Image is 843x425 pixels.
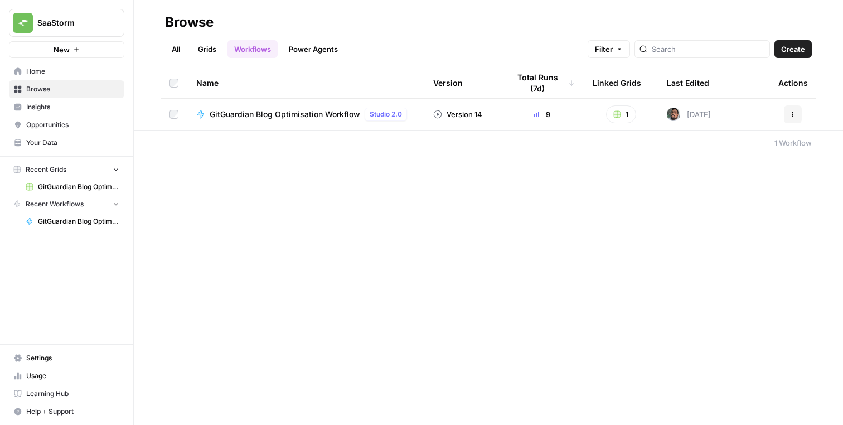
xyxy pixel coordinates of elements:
[18,335,174,368] div: please make sure to run the latest version of the workflow on your grid (version 14) for updated ...
[509,67,575,98] div: Total Runs (7d)
[191,40,223,58] a: Grids
[9,41,124,58] button: New
[9,403,124,421] button: Help + Support
[9,197,214,244] div: Manuel says…
[26,389,119,399] span: Learning Hub
[175,4,196,26] button: Home
[9,149,183,196] div: [PERSON_NAME] let me look into this for you, apologies. I'll work on fixing it now.
[7,4,28,26] button: go back
[9,281,183,327] div: however you'd need to re-run the query on the grid to generate a new one for yourself
[18,287,174,320] div: however you'd need to re-run the query on the grid to generate a new one for yourself
[49,65,205,86] div: but there is an issue. Google doc that was created is full of /n signs
[593,67,641,98] div: Linked Grids
[606,105,636,123] button: 1
[667,108,711,121] div: [DATE]
[26,199,84,209] span: Recent Workflows
[26,165,66,175] span: Recent Grids
[26,102,119,112] span: Insights
[778,67,808,98] div: Actions
[509,109,575,120] div: 9
[9,342,214,361] textarea: Message…
[9,149,214,197] div: Manuel says…
[588,40,630,58] button: Filter
[37,17,105,28] span: SaaStorm
[9,244,183,279] div: here's an example of the new file generated:[URL][DOMAIN_NAME]
[61,262,148,271] a: [URL][DOMAIN_NAME]
[667,108,680,121] img: u93l1oyz1g39q1i4vkrv6vz0p6p4
[9,244,214,281] div: Manuel says…
[9,94,214,149] div: SaaStorm says…
[9,161,124,178] button: Recent Grids
[9,80,124,98] a: Browse
[9,196,124,212] button: Recent Workflows
[26,138,119,148] span: Your Data
[54,6,127,14] h1: [PERSON_NAME]
[196,67,415,98] div: Name
[196,108,415,121] a: GitGuardian Blog Optimisation WorkflowStudio 2.0
[9,385,124,403] a: Learning Hub
[38,216,119,226] span: GitGuardian Blog Optimisation Workflow
[32,6,50,24] img: Profile image for Manuel
[71,365,80,374] button: Start recording
[191,361,209,379] button: Send a message…
[282,40,345,58] a: Power Agents
[18,204,174,236] div: hey there, just circling back to this to let you know the issue has been fixed. Apologies again f...
[21,212,124,230] a: GitGuardian Blog Optimisation Workflow
[18,251,174,273] div: here's an example of the new file generated:
[49,101,205,134] div: how to remove them automatically so the google docs are clean and clear as we had them before you...
[9,281,214,328] div: Manuel says…
[210,109,360,120] span: GitGuardian Blog Optimisation Workflow
[9,328,214,375] div: Manuel says…
[26,407,119,417] span: Help + Support
[26,353,119,363] span: Settings
[17,365,26,374] button: Upload attachment
[9,116,124,134] a: Opportunities
[652,44,765,55] input: Search
[13,13,33,33] img: SaaStorm Logo
[774,137,812,148] div: 1 Workflow
[9,349,124,367] a: Settings
[196,4,216,25] div: Close
[433,67,463,98] div: Version
[54,44,70,55] span: New
[9,328,183,374] div: please make sure to run the latest version of the workflow on your grid (version 14) for updated ...
[18,156,174,189] div: [PERSON_NAME] let me look into this for you, apologies. I'll work on fixing it now.
[54,14,76,25] p: Active
[667,67,709,98] div: Last Edited
[595,44,613,55] span: Filter
[26,84,119,94] span: Browse
[35,365,44,374] button: Emoji picker
[9,134,124,152] a: Your Data
[433,109,482,120] div: Version 14
[40,94,214,141] div: how to remove them automatically so the google docs are clean and clear as we had them before you...
[774,40,812,58] button: Create
[165,40,187,58] a: All
[53,365,62,374] button: Gif picker
[9,197,183,243] div: hey there, just circling back to this to let you know the issue has been fixed. Apologies again f...
[9,98,124,116] a: Insights
[165,13,214,31] div: Browse
[370,109,402,119] span: Studio 2.0
[26,66,119,76] span: Home
[781,44,805,55] span: Create
[9,9,124,37] button: Workspace: SaaStorm
[9,367,124,385] a: Usage
[26,120,119,130] span: Opportunities
[227,40,278,58] a: Workflows
[26,371,119,381] span: Usage
[21,178,124,196] a: GitGuardian Blog Optimisation
[9,62,124,80] a: Home
[38,182,119,192] span: GitGuardian Blog Optimisation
